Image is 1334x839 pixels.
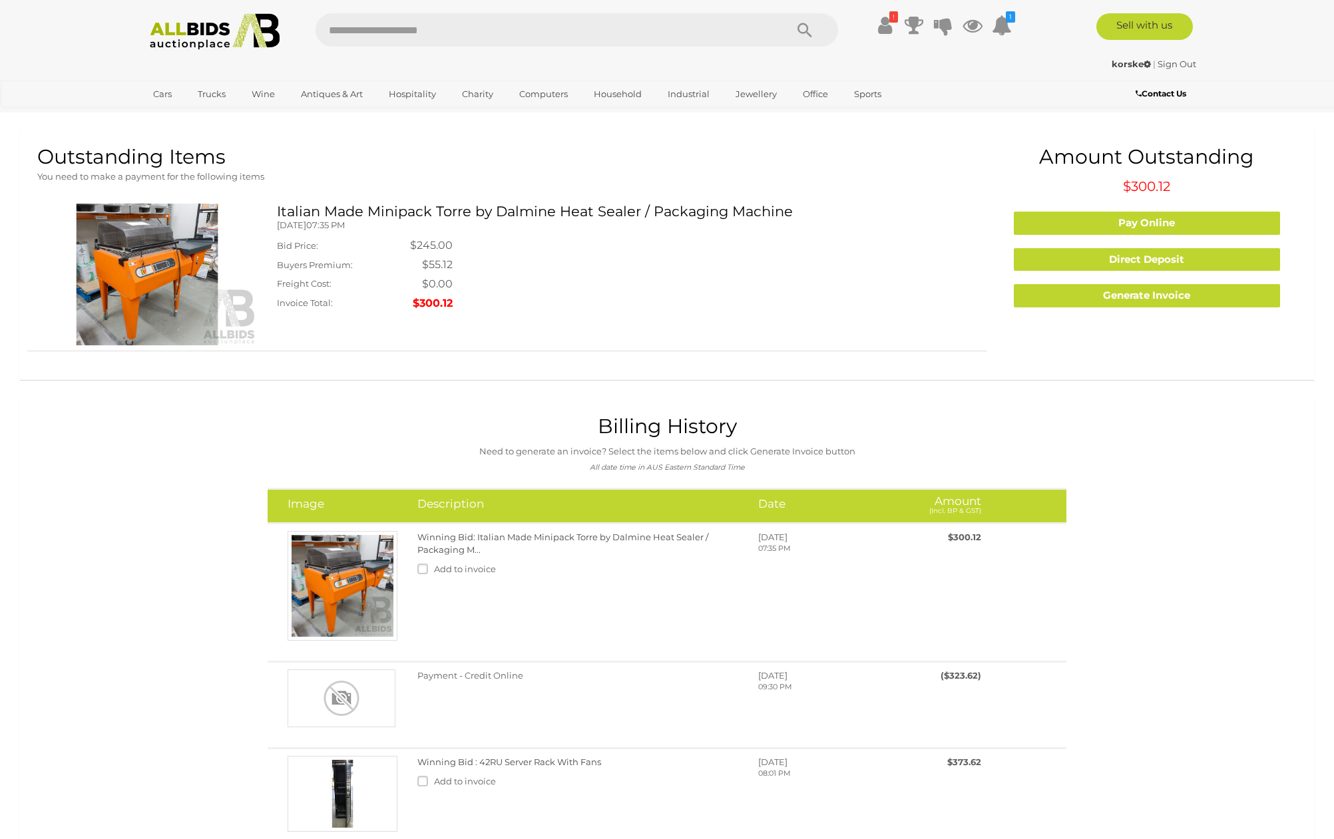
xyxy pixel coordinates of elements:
[37,444,1297,459] p: Need to generate an invoice? Select the items below and click Generate Invoice button
[144,83,180,105] a: Cars
[417,532,708,555] a: Winning Bid: Italian Made Minipack Torre by Dalmine Heat Sealer / Packaging M...
[37,146,977,168] h1: Outstanding Items
[277,220,977,230] h5: [DATE]
[875,13,895,37] a: !
[288,498,397,510] h4: Image
[277,255,410,275] td: Buyers Premium:
[772,13,838,47] button: Search
[410,255,453,275] td: $55.12
[142,13,287,50] img: Allbids.com.au
[277,236,410,255] td: Bid Price:
[659,83,718,105] a: Industrial
[585,83,650,105] a: Household
[1006,11,1015,23] i: 1
[1014,284,1280,307] a: Generate Invoice
[997,146,1297,168] h1: Amount Outstanding
[1153,59,1156,69] span: |
[590,463,745,472] i: All date time in AUS Eastern Standard Time
[380,83,445,105] a: Hospitality
[992,13,1012,37] a: 1
[941,670,981,681] span: ($323.62)
[1123,178,1170,194] span: $300.12
[37,169,977,184] p: You need to make a payment for the following items
[758,756,787,767] span: [DATE]
[948,532,981,542] span: $300.12
[453,83,502,105] a: Charity
[1158,59,1196,69] a: Sign Out
[1096,13,1193,40] a: Sell with us
[417,756,601,767] a: Winning Bid : 42RU Server Rack With Fans
[410,275,453,294] td: $0.00
[845,83,890,105] a: Sports
[1112,59,1151,69] strong: korske
[434,776,496,786] span: Add to invoice
[288,756,397,832] img: Winning Bid : 42RU Server Rack With Fans
[277,204,977,219] h3: Italian Made Minipack Torre by Dalmine Heat Sealer / Packaging Machine
[794,83,837,105] a: Office
[758,670,787,681] span: [DATE]
[189,83,234,105] a: Trucks
[37,415,1297,437] h1: Billing History
[288,531,397,641] img: Winning Bid: Italian Made Minipack Torre by Dalmine Heat Sealer / Packaging M...
[758,532,787,542] span: [DATE]
[277,294,410,313] td: Invoice Total:
[1112,59,1153,69] a: korske
[288,669,395,727] img: Payment - Credit Online
[758,768,884,779] p: 08:01 PM
[417,498,738,510] h4: Description
[410,294,453,313] td: $300.12
[758,498,884,510] h4: Date
[292,83,371,105] a: Antiques & Art
[1014,248,1280,271] a: Direct Deposit
[410,236,453,255] td: $245.00
[1136,86,1190,101] a: Contact Us
[1136,88,1186,98] b: Contact Us
[758,682,884,693] p: 09:30 PM
[727,83,785,105] a: Jewellery
[889,11,898,23] i: !
[904,498,981,514] h4: Amount
[417,670,523,681] span: Payment - Credit Online
[511,83,576,105] a: Computers
[144,105,256,127] a: [GEOGRAPHIC_DATA]
[929,506,981,515] small: (Incl. BP & GST)
[758,544,884,554] p: 07:35 PM
[1014,212,1280,235] a: Pay Online
[243,83,284,105] a: Wine
[434,564,496,574] span: Add to invoice
[277,275,410,294] td: Freight Cost:
[306,220,345,230] span: 07:35 PM
[947,756,981,767] span: $373.62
